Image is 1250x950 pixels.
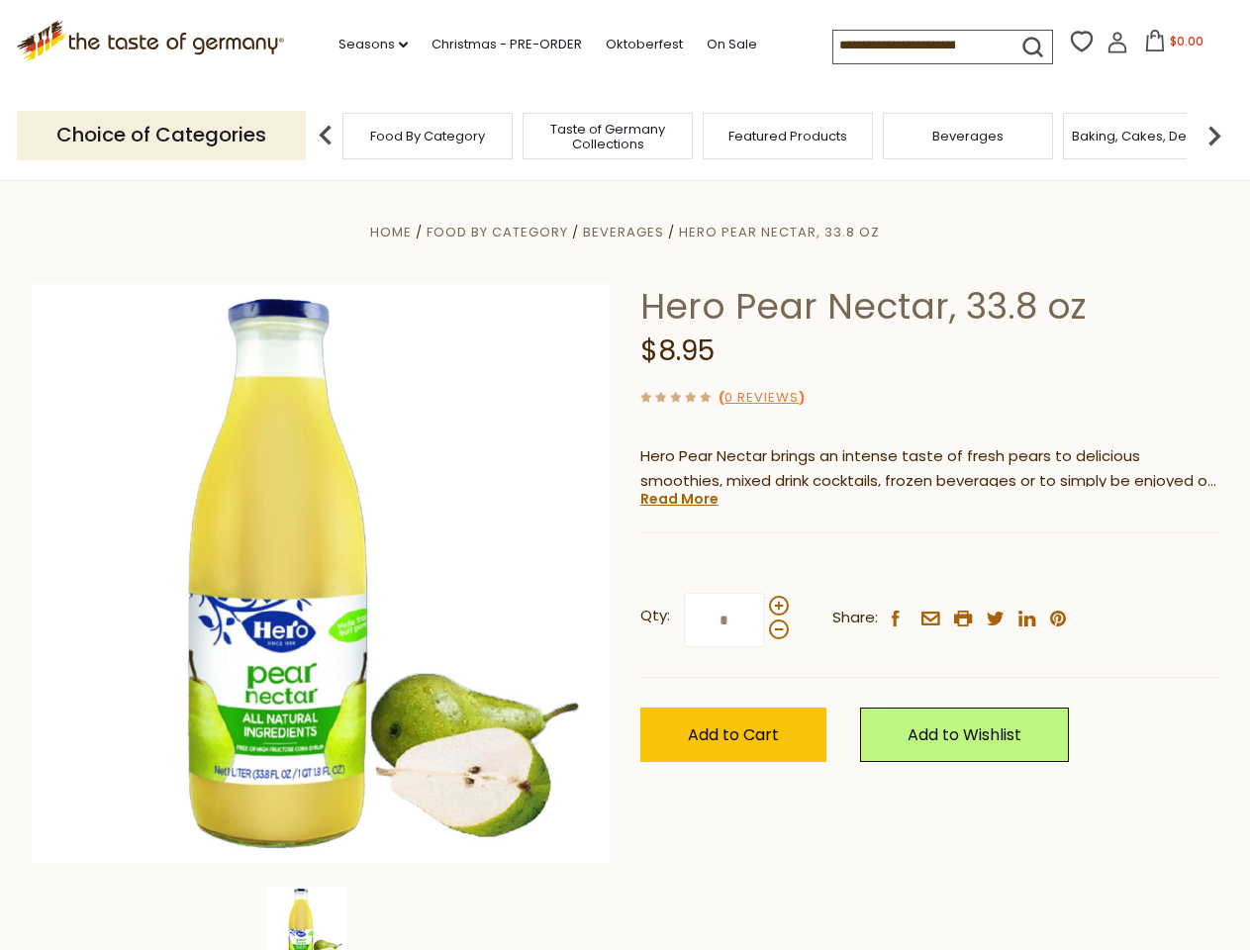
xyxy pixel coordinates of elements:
[932,129,1004,143] a: Beverages
[719,388,805,407] span: ( )
[707,34,757,55] a: On Sale
[606,34,683,55] a: Oktoberfest
[728,129,847,143] a: Featured Products
[640,604,670,628] strong: Qty:
[1072,129,1225,143] a: Baking, Cakes, Desserts
[679,223,880,241] a: Hero Pear Nectar, 33.8 oz
[529,122,687,151] a: Taste of Germany Collections
[17,111,306,159] p: Choice of Categories
[338,34,408,55] a: Seasons
[1170,33,1203,49] span: $0.00
[640,489,719,509] a: Read More
[724,388,799,409] a: 0 Reviews
[832,606,878,630] span: Share:
[640,708,826,762] button: Add to Cart
[432,34,582,55] a: Christmas - PRE-ORDER
[427,223,568,241] a: Food By Category
[1195,116,1234,155] img: next arrow
[860,708,1069,762] a: Add to Wishlist
[640,444,1219,494] p: Hero Pear Nectar brings an intense taste of fresh pears to delicious smoothies, mixed drink cockt...
[370,223,412,241] a: Home
[306,116,345,155] img: previous arrow
[640,332,715,370] span: $8.95
[1132,30,1216,59] button: $0.00
[32,284,611,863] img: Hero Pear Nectar, 33.8 oz
[640,284,1219,329] h1: Hero Pear Nectar, 33.8 oz
[370,129,485,143] a: Food By Category
[583,223,664,241] a: Beverages
[684,593,765,647] input: Qty:
[688,723,779,746] span: Add to Cart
